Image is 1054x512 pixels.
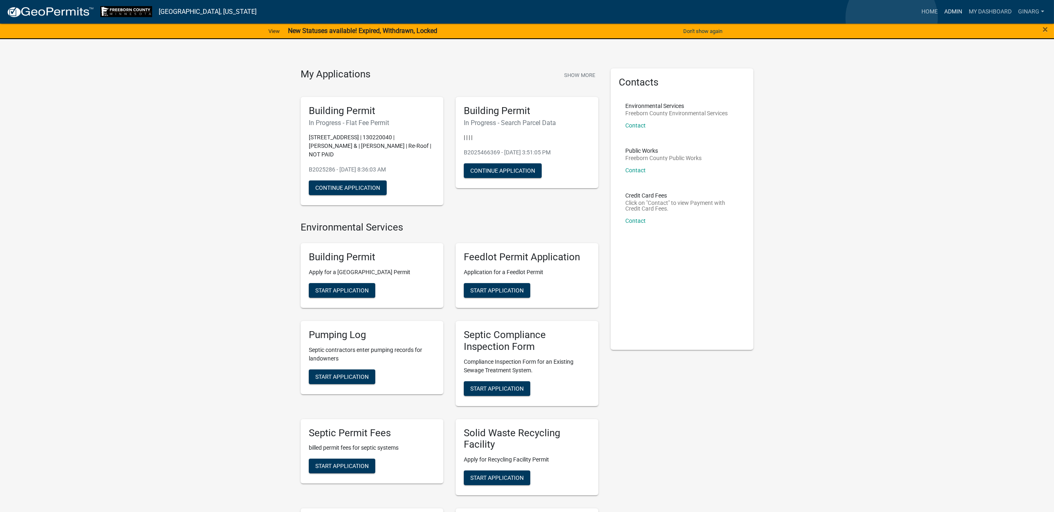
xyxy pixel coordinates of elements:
button: Show More [561,68,598,82]
p: Apply for Recycling Facility Permit [464,455,590,464]
h5: Contacts [619,77,745,88]
p: Click on "Contact" to view Payment with Credit Card Fees. [625,200,739,211]
h5: Building Permit [309,105,435,117]
p: Environmental Services [625,103,728,109]
p: B2025286 - [DATE] 8:36:03 AM [309,165,435,174]
h6: In Progress - Search Parcel Data [464,119,590,127]
h5: Building Permit [309,251,435,263]
button: Start Application [464,381,530,396]
p: billed permit fees for septic systems [309,444,435,452]
p: Application for a Feedlot Permit [464,268,590,277]
p: Freeborn County Public Works [625,155,702,161]
h5: Feedlot Permit Application [464,251,590,263]
button: Continue Application [464,163,542,178]
a: Contact [625,218,646,224]
span: Start Application [470,475,524,481]
h5: Septic Permit Fees [309,427,435,439]
p: Apply for a [GEOGRAPHIC_DATA] Permit [309,268,435,277]
p: B2025466369 - [DATE] 3:51:05 PM [464,148,590,157]
a: [GEOGRAPHIC_DATA], [US_STATE] [159,5,257,19]
a: My Dashboard [965,4,1015,20]
button: Start Application [464,470,530,485]
a: View [265,24,283,38]
span: Start Application [315,287,369,294]
span: Start Application [315,373,369,380]
span: Start Application [315,463,369,469]
p: | | | | [464,133,590,142]
strong: New Statuses available! Expired, Withdrawn, Locked [288,27,437,35]
h6: In Progress - Flat Fee Permit [309,119,435,127]
h4: My Applications [301,68,370,81]
button: Close [1043,24,1048,34]
h5: Building Permit [464,105,590,117]
button: Start Application [464,283,530,298]
p: [STREET_ADDRESS] | 130220040 | [PERSON_NAME] & | [PERSON_NAME] | Re-Roof | NOT PAID [309,133,435,159]
button: Start Application [309,459,375,473]
a: Admin [941,4,965,20]
button: Start Application [309,369,375,384]
h5: Septic Compliance Inspection Form [464,329,590,353]
h5: Solid Waste Recycling Facility [464,427,590,451]
span: Start Application [470,385,524,391]
a: Contact [625,122,646,129]
span: Start Application [470,287,524,294]
button: Continue Application [309,180,387,195]
p: Septic contractors enter pumping records for landowners [309,346,435,363]
p: Compliance Inspection Form for an Existing Sewage Treatment System. [464,358,590,375]
button: Don't show again [680,24,726,38]
p: Credit Card Fees [625,193,739,198]
h5: Pumping Log [309,329,435,341]
button: Start Application [309,283,375,298]
p: Freeborn County Environmental Services [625,110,728,116]
img: Freeborn County, Minnesota [100,6,152,17]
a: ginarg [1015,4,1047,20]
h4: Environmental Services [301,222,598,233]
a: Home [918,4,941,20]
p: Public Works [625,148,702,154]
span: × [1043,24,1048,35]
a: Contact [625,167,646,174]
